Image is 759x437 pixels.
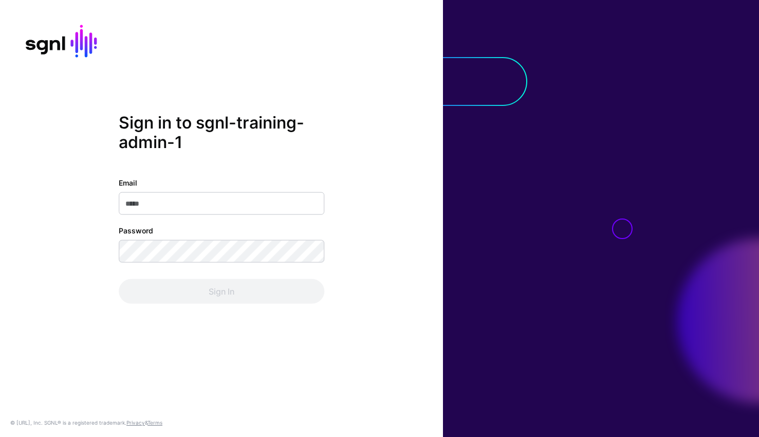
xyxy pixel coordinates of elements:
h2: Sign in to sgnl-training-admin-1 [119,113,324,153]
div: © [URL], Inc. SGNL® is a registered trademark. & [10,418,162,427]
a: Terms [147,420,162,426]
label: Email [119,177,137,188]
label: Password [119,225,153,235]
a: Privacy [126,420,145,426]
